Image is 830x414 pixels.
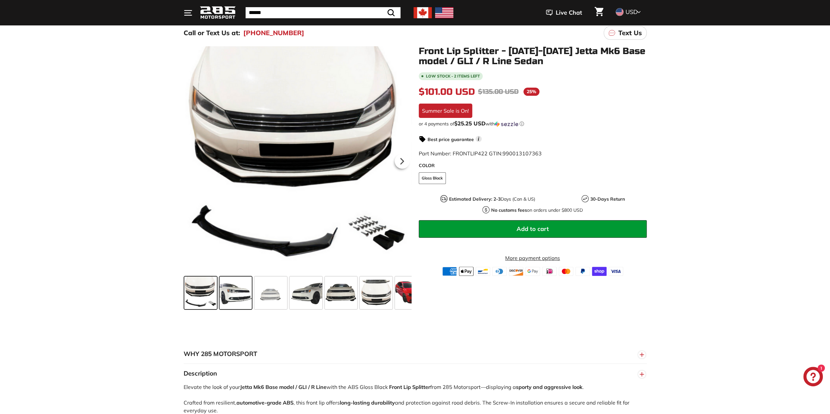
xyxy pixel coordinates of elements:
img: bancontact [475,267,490,276]
div: or 4 payments of with [419,121,647,127]
strong: automotive-grade ABS [236,399,294,406]
strong: Jetta Mk6 Base model / GLI / R Line [240,384,326,390]
p: Call or Text Us at: [184,28,240,38]
span: i [475,136,482,142]
p: on orders under $800 USD [491,207,583,214]
span: $135.00 USD [478,88,519,96]
img: master [559,267,573,276]
strong: long-lasting durability [340,399,395,406]
button: Description [184,364,647,383]
button: WHY 285 MOTORSPORT [184,344,647,364]
span: 990013107363 [503,150,542,157]
img: discover [509,267,523,276]
span: 25% [523,88,539,96]
span: Part Number: FRONTLIP422 GTIN: [419,150,542,157]
img: visa [609,267,623,276]
p: Text Us [618,28,642,38]
a: Cart [591,2,607,24]
a: Text Us [604,26,647,40]
strong: Estimated Delivery: 2-3 [449,196,501,202]
img: diners_club [492,267,507,276]
a: More payment options [419,254,647,262]
span: Low stock - 2 items left [426,74,480,78]
div: or 4 payments of$25.25 USDwithSezzle Click to learn more about Sezzle [419,121,647,127]
img: ideal [542,267,557,276]
img: Logo_285_Motorsport_areodynamics_components [200,5,236,21]
img: shopify_pay [592,267,607,276]
span: $25.25 USD [454,120,486,127]
span: Add to cart [517,225,549,233]
span: USD [626,8,638,16]
p: Days (Can & US) [449,196,535,203]
img: google_pay [525,267,540,276]
img: american_express [442,267,457,276]
label: COLOR [419,162,647,169]
strong: No customs fees [491,207,527,213]
img: paypal [575,267,590,276]
button: Live Chat [537,5,591,21]
strong: Front Lip Splitter [389,384,430,390]
strong: sporty and aggressive look [516,384,582,390]
img: apple_pay [459,267,474,276]
strong: 30-Days Return [590,196,625,202]
h1: Front Lip Splitter - [DATE]-[DATE] Jetta Mk6 Base model / GLI / R Line Sedan [419,46,647,66]
strong: Best price guarantee [428,136,474,142]
div: Summer Sale is On! [419,104,472,118]
img: Sezzle [495,121,518,127]
button: Add to cart [419,220,647,238]
input: Search [246,7,400,18]
span: $101.00 USD [419,86,475,97]
inbox-online-store-chat: Shopify online store chat [801,367,825,388]
a: [PHONE_NUMBER] [243,28,304,38]
span: Live Chat [556,8,582,17]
